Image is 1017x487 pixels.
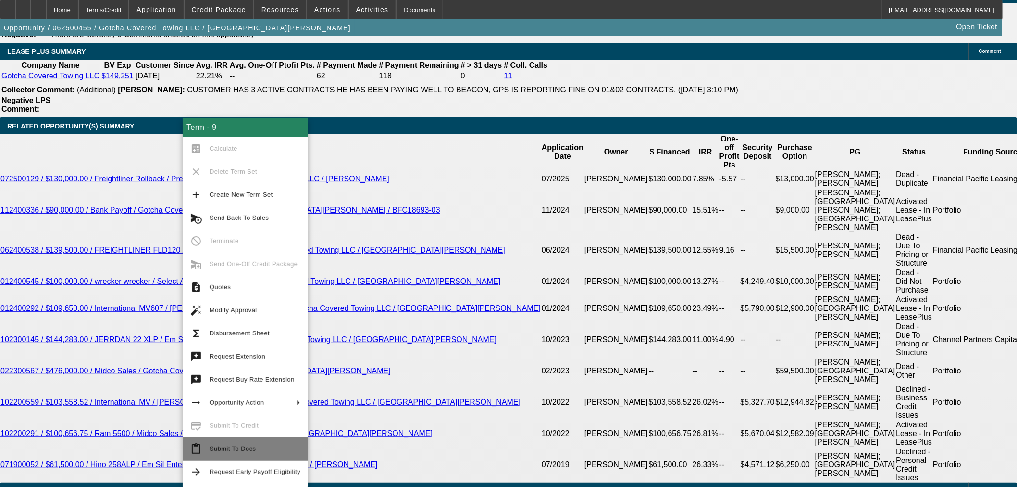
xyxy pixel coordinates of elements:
span: Quotes [210,283,231,291]
td: -- [229,71,315,81]
th: Security Deposit [740,134,775,170]
a: $149,251 [101,72,134,80]
td: -- [775,322,815,358]
td: -- [692,358,719,384]
b: Negative LPS Comment: [1,96,50,113]
button: Activities [349,0,396,19]
td: 01/2024 [541,268,584,295]
td: [DATE] [135,71,195,81]
td: 9.16 [719,232,740,268]
td: [PERSON_NAME] [584,447,648,483]
td: [PERSON_NAME]; [PERSON_NAME] [815,232,896,268]
span: Disbursement Sheet [210,330,270,337]
td: -- [719,188,740,232]
td: $5,790.00 [740,295,775,322]
td: $139,500.00 [648,232,692,268]
td: 07/2025 [541,170,584,188]
td: 4.90 [719,322,740,358]
td: -- [740,188,775,232]
mat-icon: content_paste [190,443,202,455]
b: Avg. One-Off Ptofit Pts. [230,61,315,69]
td: $100,656.75 [648,420,692,447]
td: -- [740,358,775,384]
td: [PERSON_NAME]; [GEOGRAPHIC_DATA][PERSON_NAME]; [GEOGRAPHIC_DATA][PERSON_NAME] [815,188,896,232]
td: $6,250.00 [775,447,815,483]
span: Credit Package [192,6,246,13]
td: 01/2024 [541,295,584,322]
span: Resources [261,6,299,13]
mat-icon: cancel_schedule_send [190,212,202,224]
td: Activated Lease - In LeasePlus [896,295,933,322]
td: $103,558.52 [648,384,692,420]
td: 10/2022 [541,420,584,447]
td: $61,500.00 [648,447,692,483]
td: Dead - Other [896,358,933,384]
td: [PERSON_NAME]; [PERSON_NAME] [815,170,896,188]
td: 62 [316,71,377,81]
td: -- [719,420,740,447]
td: 10/2023 [541,322,584,358]
td: -5.57 [719,170,740,188]
td: Dead - Due To Pricing or Structure [896,232,933,268]
span: Send Back To Sales [210,214,269,221]
mat-icon: arrow_right_alt [190,397,202,409]
span: LEASE PLUS SUMMARY [7,48,86,55]
a: Gotcha Covered Towing LLC [1,72,99,80]
b: # Payment Made [317,61,377,69]
td: $12,582.09 [775,420,815,447]
td: 11.00% [692,322,719,358]
th: PG [815,134,896,170]
td: [PERSON_NAME]; [GEOGRAPHIC_DATA][PERSON_NAME] [815,358,896,384]
td: [PERSON_NAME] [584,420,648,447]
b: Avg. IRR [196,61,228,69]
span: Submit To Docs [210,445,256,452]
td: -- [648,358,692,384]
td: [PERSON_NAME]; [PERSON_NAME] [815,268,896,295]
td: -- [719,384,740,420]
a: 102200559 / $103,558.52 / International MV / [PERSON_NAME] Truck Center / Gotcha Covered Towing L... [0,398,521,406]
span: Create New Term Set [210,191,273,198]
td: 26.02% [692,384,719,420]
button: Resources [254,0,306,19]
td: Dead - Duplicate [896,170,933,188]
b: Company Name [22,61,80,69]
a: 11 [504,72,513,80]
td: -- [719,358,740,384]
mat-icon: arrow_forward [190,466,202,478]
span: Request Early Payoff Eligibility [210,468,300,475]
td: 02/2023 [541,358,584,384]
td: Declined - Business Credit Issues [896,384,933,420]
td: -- [740,170,775,188]
mat-icon: add [190,189,202,201]
td: [PERSON_NAME]; [PERSON_NAME] [815,322,896,358]
th: Status [896,134,933,170]
td: -- [719,268,740,295]
td: 26.81% [692,420,719,447]
td: $59,500.00 [775,358,815,384]
td: Activated Lease - In LeasePlus [896,420,933,447]
td: $10,000.00 [775,268,815,295]
td: [PERSON_NAME] [584,322,648,358]
td: -- [719,447,740,483]
b: [PERSON_NAME]: [118,86,185,94]
mat-icon: try [190,374,202,385]
td: $12,900.00 [775,295,815,322]
span: CUSTOMER HAS 3 ACTIVE CONTRACTS HE HAS BEEN PAYING WELL TO BEACON, GPS IS REPORTING FINE ON 01&02... [187,86,738,94]
a: 112400336 / $90,000.00 / Bank Payoff / Gotcha Covered Towing LLC / [GEOGRAPHIC_DATA][PERSON_NAME]... [0,206,440,214]
a: 071900052 / $61,500.00 / Hino 258ALP / Em Sil Enterprises Inc. / Gotcha Covered Towing / [PERSON_... [0,461,378,469]
td: $4,571.12 [740,447,775,483]
td: $144,283.00 [648,322,692,358]
td: $5,327.70 [740,384,775,420]
td: [PERSON_NAME]; [GEOGRAPHIC_DATA][PERSON_NAME] [815,295,896,322]
div: Term - 9 [183,118,308,137]
td: [PERSON_NAME]; [GEOGRAPHIC_DATA][PERSON_NAME] [815,447,896,483]
td: 15.51% [692,188,719,232]
td: 11/2024 [541,188,584,232]
b: Customer Since [136,61,194,69]
td: $13,000.00 [775,170,815,188]
td: 118 [378,71,459,81]
td: [PERSON_NAME]; [PERSON_NAME] [815,384,896,420]
td: $90,000.00 [648,188,692,232]
span: Activities [356,6,389,13]
td: Dead - Did Not Purchase [896,268,933,295]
